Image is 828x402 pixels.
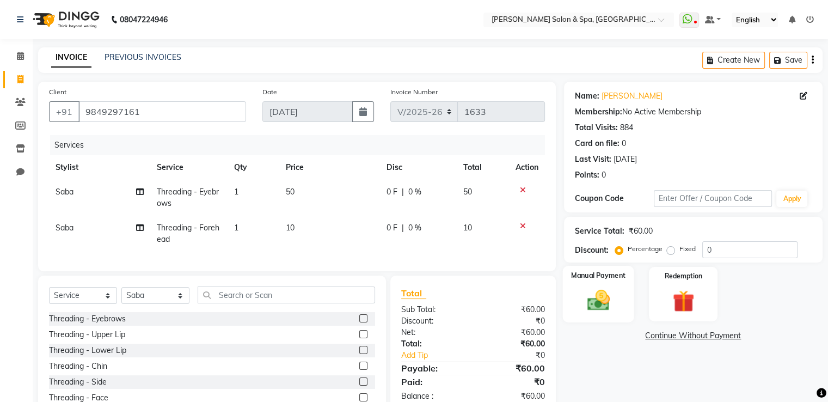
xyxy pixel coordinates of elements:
[666,288,701,315] img: _gift.svg
[776,191,807,207] button: Apply
[408,186,421,198] span: 0 %
[50,135,553,155] div: Services
[575,106,812,118] div: No Active Membership
[49,87,66,97] label: Client
[620,122,633,133] div: 884
[473,304,553,315] div: ₹60.00
[402,186,404,198] span: |
[393,327,473,338] div: Net:
[628,244,663,254] label: Percentage
[49,101,79,122] button: +91
[575,106,622,118] div: Membership:
[49,313,126,325] div: Threading - Eyebrows
[286,187,295,197] span: 50
[157,223,219,244] span: Threading - Forehead
[402,222,404,234] span: |
[463,187,472,197] span: 50
[393,362,473,375] div: Payable:
[408,222,421,234] span: 0 %
[473,327,553,338] div: ₹60.00
[622,138,626,149] div: 0
[51,48,91,68] a: INVOICE
[580,288,616,314] img: _cash.svg
[575,169,599,181] div: Points:
[49,361,107,372] div: Threading - Chin
[629,226,653,237] div: ₹60.00
[575,245,609,256] div: Discount:
[393,391,473,402] div: Balance :
[473,315,553,327] div: ₹0
[49,329,125,340] div: Threading - Upper Lip
[602,90,663,102] a: [PERSON_NAME]
[228,155,279,180] th: Qty
[575,193,654,204] div: Coupon Code
[486,350,553,361] div: ₹0
[401,288,426,299] span: Total
[509,155,545,180] th: Action
[234,187,238,197] span: 1
[473,338,553,350] div: ₹60.00
[575,122,618,133] div: Total Visits:
[665,271,702,281] label: Redemption
[575,226,624,237] div: Service Total:
[602,169,606,181] div: 0
[157,187,219,208] span: Threading - Eyebrows
[387,222,397,234] span: 0 F
[575,90,599,102] div: Name:
[49,155,150,180] th: Stylist
[473,375,553,388] div: ₹0
[393,350,486,361] a: Add Tip
[49,376,107,388] div: Threading - Side
[105,52,181,62] a: PREVIOUS INVOICES
[198,287,375,303] input: Search or Scan
[575,154,611,165] div: Last Visit:
[393,375,473,388] div: Paid:
[120,4,168,35] b: 08047224946
[463,223,472,233] span: 10
[393,315,473,327] div: Discount:
[150,155,228,180] th: Service
[769,52,807,69] button: Save
[393,304,473,315] div: Sub Total:
[473,362,553,375] div: ₹60.00
[286,223,295,233] span: 10
[473,391,553,402] div: ₹60.00
[279,155,380,180] th: Price
[702,52,765,69] button: Create New
[457,155,509,180] th: Total
[56,223,73,233] span: Saba
[654,190,772,207] input: Enter Offer / Coupon Code
[614,154,637,165] div: [DATE]
[390,87,438,97] label: Invoice Number
[575,138,620,149] div: Card on file:
[49,345,126,356] div: Threading - Lower Lip
[571,270,625,281] label: Manual Payment
[380,155,457,180] th: Disc
[393,338,473,350] div: Total:
[28,4,102,35] img: logo
[262,87,277,97] label: Date
[234,223,238,233] span: 1
[679,244,696,254] label: Fixed
[387,186,397,198] span: 0 F
[78,101,246,122] input: Search by Name/Mobile/Email/Code
[566,330,820,342] a: Continue Without Payment
[56,187,73,197] span: Saba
